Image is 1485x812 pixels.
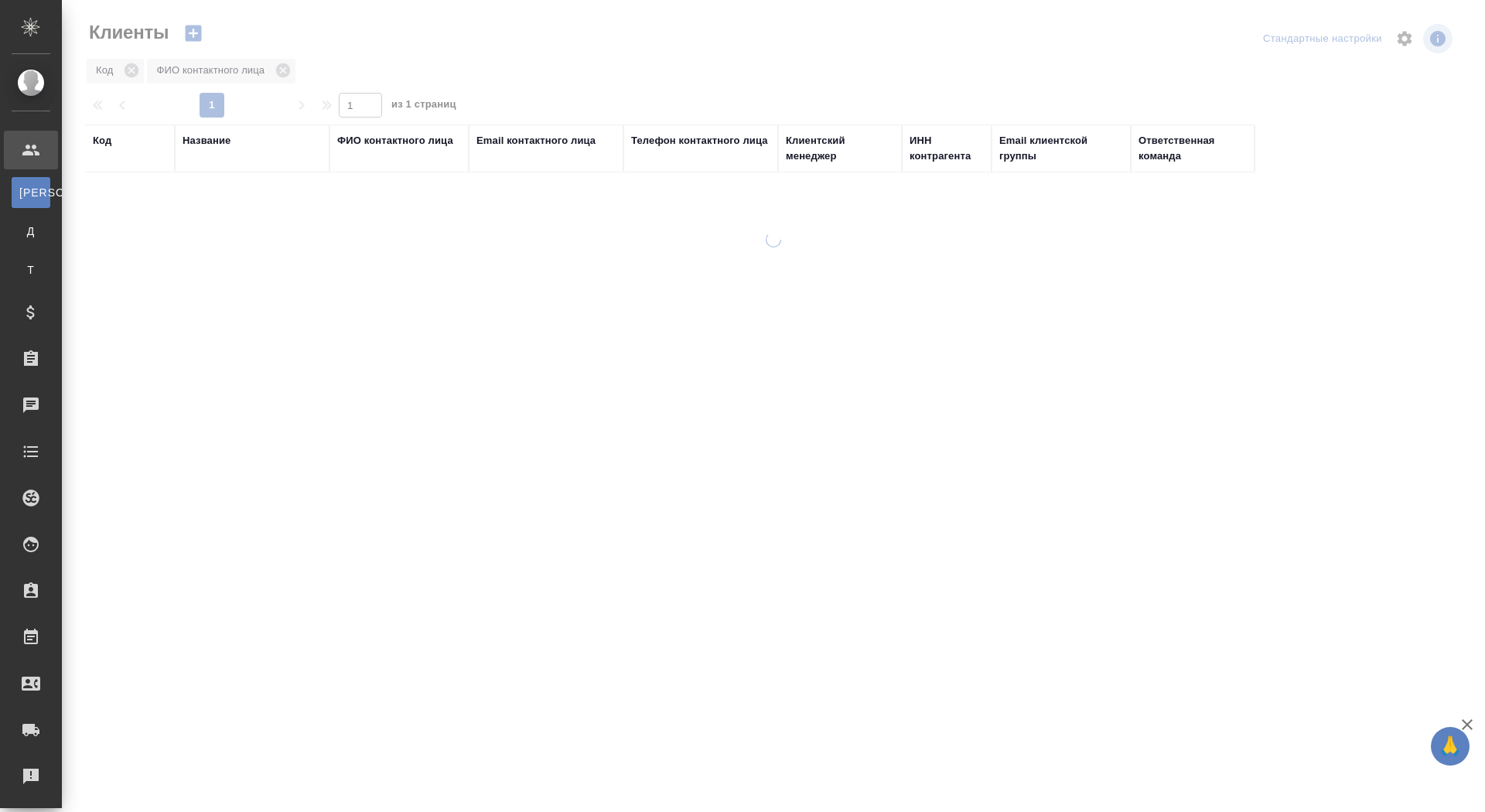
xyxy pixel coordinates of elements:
[12,216,50,247] a: Д
[19,262,43,278] span: Т
[476,133,596,148] div: Email контактного лица
[1138,133,1247,164] div: Ответственная команда
[910,133,984,164] div: ИНН контрагента
[999,133,1123,164] div: Email клиентской группы
[93,133,111,148] div: Код
[1431,727,1470,766] button: 🙏
[19,223,43,239] span: Д
[19,185,43,200] span: [PERSON_NAME]
[12,177,50,208] a: [PERSON_NAME]
[786,133,894,164] div: Клиентский менеджер
[1437,730,1463,763] span: 🙏
[631,133,768,148] div: Телефон контактного лица
[337,133,453,148] div: ФИО контактного лица
[183,133,230,148] div: Название
[12,254,50,285] a: Т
